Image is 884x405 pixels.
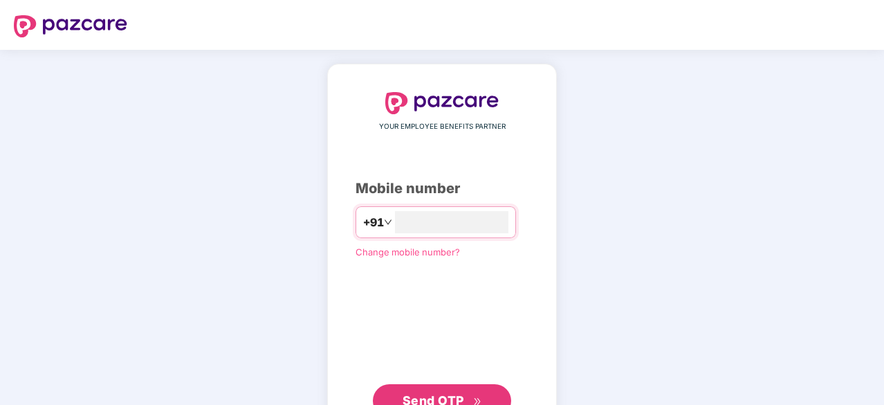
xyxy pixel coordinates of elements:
span: down [384,218,392,226]
a: Change mobile number? [356,246,460,258]
span: YOUR EMPLOYEE BENEFITS PARTNER [379,121,506,132]
span: +91 [363,214,384,231]
img: logo [14,15,127,37]
img: logo [385,92,499,114]
div: Mobile number [356,178,528,199]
